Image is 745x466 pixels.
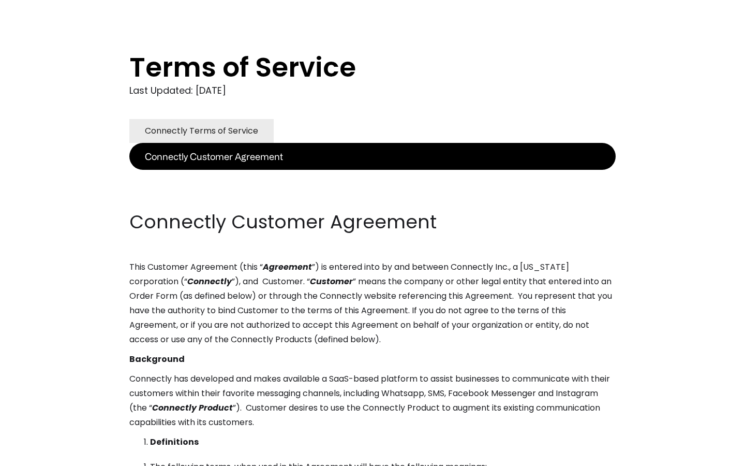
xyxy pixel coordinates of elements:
[129,372,616,430] p: Connectly has developed and makes available a SaaS-based platform to assist businesses to communi...
[187,275,232,287] em: Connectly
[145,124,258,138] div: Connectly Terms of Service
[21,448,62,462] ul: Language list
[129,209,616,235] h2: Connectly Customer Agreement
[263,261,312,273] em: Agreement
[129,83,616,98] div: Last Updated: [DATE]
[145,149,283,164] div: Connectly Customer Agreement
[310,275,353,287] em: Customer
[129,52,574,83] h1: Terms of Service
[129,353,185,365] strong: Background
[129,260,616,347] p: This Customer Agreement (this “ ”) is entered into by and between Connectly Inc., a [US_STATE] co...
[10,447,62,462] aside: Language selected: English
[150,436,199,448] strong: Definitions
[152,402,233,414] em: Connectly Product
[129,190,616,204] p: ‍
[129,170,616,184] p: ‍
